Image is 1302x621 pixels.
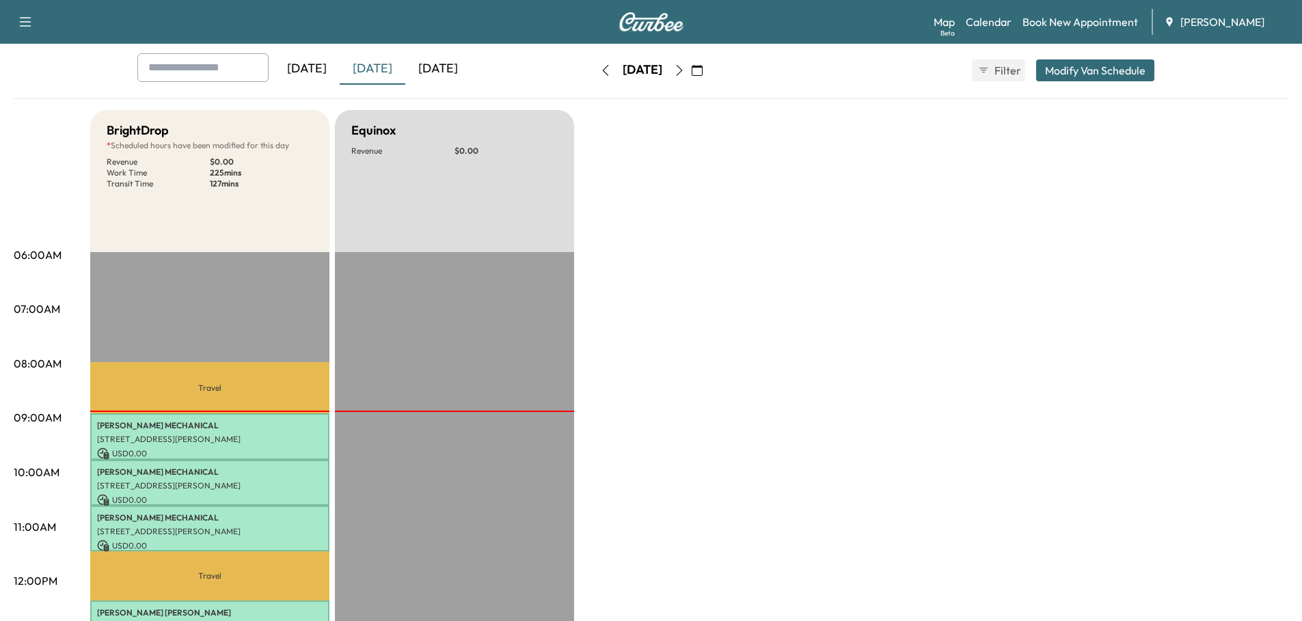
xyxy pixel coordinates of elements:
[14,409,62,426] p: 09:00AM
[1022,14,1138,30] a: Book New Appointment
[14,355,62,372] p: 08:00AM
[619,12,684,31] img: Curbee Logo
[14,301,60,317] p: 07:00AM
[97,467,323,478] p: [PERSON_NAME] MECHANICAL
[107,178,210,189] p: Transit Time
[210,167,313,178] p: 225 mins
[966,14,1012,30] a: Calendar
[274,53,340,85] div: [DATE]
[97,607,323,618] p: [PERSON_NAME] [PERSON_NAME]
[14,464,59,480] p: 10:00AM
[97,512,323,523] p: [PERSON_NAME] MECHANICAL
[934,14,955,30] a: MapBeta
[97,480,323,491] p: [STREET_ADDRESS][PERSON_NAME]
[351,121,396,140] h5: Equinox
[107,140,313,151] p: Scheduled hours have been modified for this day
[14,247,62,263] p: 06:00AM
[623,61,662,79] div: [DATE]
[90,551,329,600] p: Travel
[351,146,455,156] p: Revenue
[97,434,323,445] p: [STREET_ADDRESS][PERSON_NAME]
[97,447,323,460] p: USD 0.00
[405,53,471,85] div: [DATE]
[14,572,57,589] p: 12:00PM
[455,146,558,156] p: $ 0.00
[210,178,313,189] p: 127 mins
[97,526,323,537] p: [STREET_ADDRESS][PERSON_NAME]
[940,28,955,38] div: Beta
[97,420,323,431] p: [PERSON_NAME] MECHANICAL
[1036,59,1154,81] button: Modify Van Schedule
[14,519,56,535] p: 11:00AM
[340,53,405,85] div: [DATE]
[107,156,210,167] p: Revenue
[97,540,323,552] p: USD 0.00
[1180,14,1264,30] span: [PERSON_NAME]
[97,494,323,506] p: USD 0.00
[210,156,313,167] p: $ 0.00
[994,62,1019,79] span: Filter
[107,167,210,178] p: Work Time
[972,59,1025,81] button: Filter
[107,121,169,140] h5: BrightDrop
[90,362,329,413] p: Travel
